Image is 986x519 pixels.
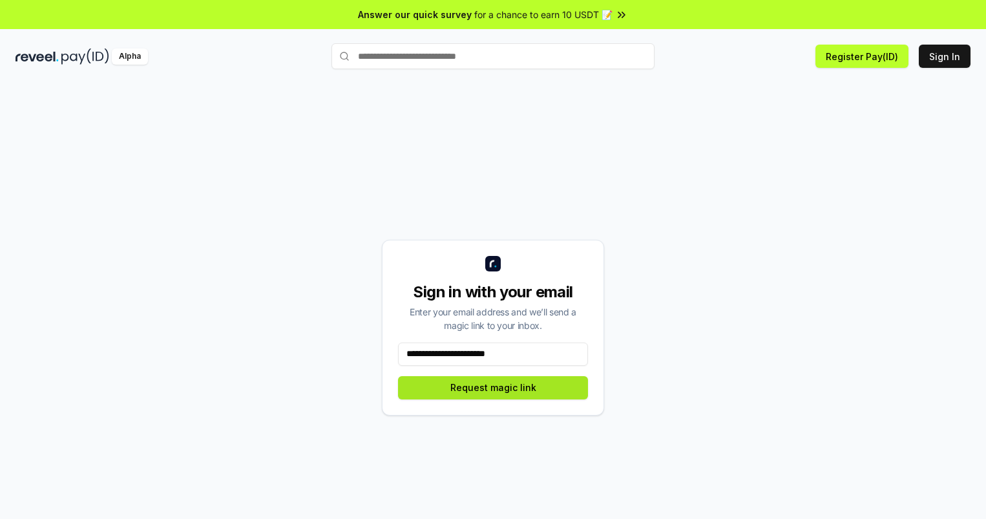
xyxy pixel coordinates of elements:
span: for a chance to earn 10 USDT 📝 [474,8,613,21]
img: reveel_dark [16,48,59,65]
button: Sign In [919,45,970,68]
div: Alpha [112,48,148,65]
button: Request magic link [398,376,588,399]
div: Enter your email address and we’ll send a magic link to your inbox. [398,305,588,332]
button: Register Pay(ID) [815,45,908,68]
img: logo_small [485,256,501,271]
span: Answer our quick survey [358,8,472,21]
div: Sign in with your email [398,282,588,302]
img: pay_id [61,48,109,65]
